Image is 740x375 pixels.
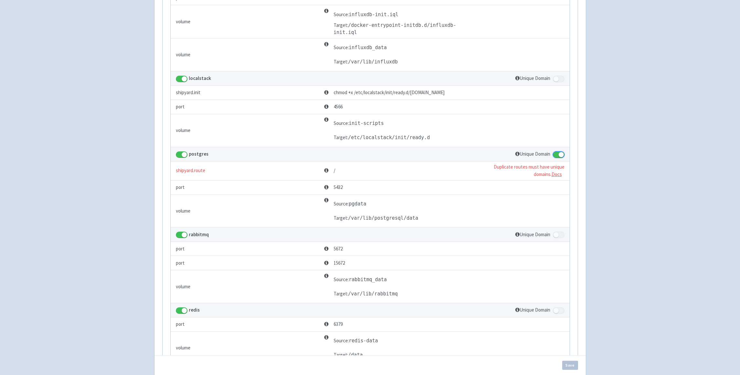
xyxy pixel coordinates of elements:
span: Unique Domain [515,75,550,81]
td: shipyard.init [171,86,322,100]
span: 4566 [324,103,343,111]
span: /var/lib/influxdb [348,59,398,65]
strong: localstack [189,75,211,81]
strong: rabbitmq [189,231,209,237]
span: /var/lib/rabbitmq [348,291,398,297]
td: Source: [334,7,471,22]
td: port [171,180,322,194]
td: volume [171,332,322,364]
td: Source: [334,41,398,55]
span: pgdata [349,201,366,207]
td: volume [171,5,322,39]
td: Target: [334,130,430,145]
a: Docs [552,171,562,177]
span: 6379 [324,321,343,328]
span: 15672 [324,259,345,267]
span: 5432 [324,184,343,191]
span: redis-data [349,338,378,344]
span: /etc/localstack/init/ready.d [348,135,430,140]
td: Source: [334,116,430,130]
span: / [324,167,335,174]
td: Target: [334,348,378,362]
td: shipyard.route [171,161,322,180]
strong: redis [189,307,200,313]
strong: postgres [189,151,209,157]
span: init-scripts [349,120,384,126]
span: Unique Domain [515,307,550,313]
td: volume [171,114,322,147]
span: chmod +x /etc/localstack/init/ready.d/[DOMAIN_NAME] [324,89,445,96]
span: /docker-entrypoint-initdb.d/influxdb-init.iql [334,22,456,36]
td: port [171,317,322,332]
td: Target: [334,55,398,69]
span: 5672 [324,245,343,253]
td: Source: [334,272,398,287]
span: influxdb-init.iql [349,12,399,17]
td: port [171,242,322,256]
span: rabbitmq_data [349,277,387,282]
td: Target: [334,287,398,301]
td: Target: [334,22,471,36]
td: port [171,256,322,270]
span: /var/lib/postgresql/data [348,215,418,221]
td: Target: [334,211,418,225]
td: volume [171,270,322,303]
button: Save [562,361,578,370]
td: Source: [334,197,418,211]
span: Unique Domain [515,151,550,157]
span: Duplicate routes must have unique domains . [494,164,564,177]
span: /data [348,352,363,358]
span: Unique Domain [515,231,550,237]
span: influxdb_data [349,45,387,50]
td: Source: [334,334,378,348]
td: port [171,100,322,114]
td: volume [171,194,322,227]
td: volume [171,39,322,72]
